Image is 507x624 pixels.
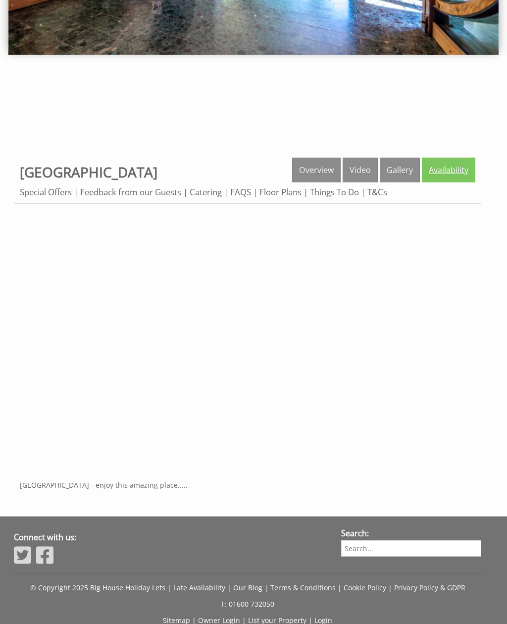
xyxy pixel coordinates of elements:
[343,158,378,182] a: Video
[221,599,274,609] a: T: 01600 732050
[310,186,359,198] a: Things To Do
[230,186,251,198] a: FAQS
[36,545,53,565] img: Facebook
[30,583,165,592] a: © Copyright 2025 Big House Holiday Lets
[227,583,231,592] span: |
[388,583,392,592] span: |
[292,158,341,182] a: Overview
[380,158,420,182] a: Gallery
[20,480,475,490] p: [GEOGRAPHIC_DATA] - enjoy this amazing place.....
[233,583,262,592] a: Our Blog
[190,186,222,198] a: Catering
[20,163,157,181] a: [GEOGRAPHIC_DATA]
[14,545,31,565] img: Twitter
[264,583,268,592] span: |
[338,583,342,592] span: |
[80,186,181,198] a: Feedback from our Guests
[20,186,72,198] a: Special Offers
[422,158,475,182] a: Availability
[344,583,386,592] a: Cookie Policy
[270,583,336,592] a: Terms & Conditions
[341,528,481,539] h3: Search:
[367,186,387,198] a: T&Cs
[173,583,225,592] a: Late Availability
[167,583,171,592] span: |
[6,77,501,151] iframe: Customer reviews powered by Trustpilot
[14,532,332,543] h3: Connect with us:
[259,186,302,198] a: Floor Plans
[341,540,481,557] input: Search...
[394,583,465,592] a: Privacy Policy & GDPR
